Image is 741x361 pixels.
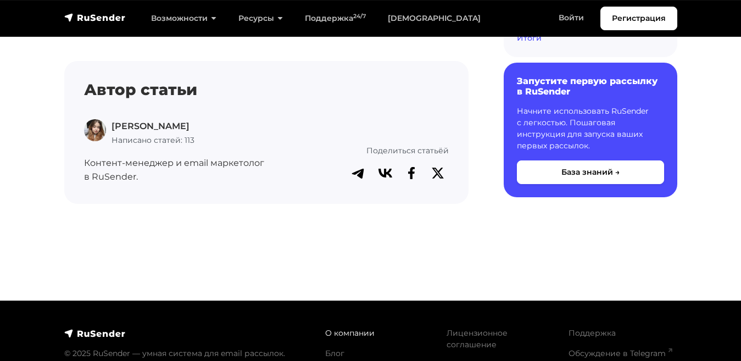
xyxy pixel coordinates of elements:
[517,105,664,152] p: Начните использовать RuSender с легкостью. Пошаговая инструкция для запуска ваших первых рассылок.
[64,12,126,23] img: RuSender
[548,7,595,29] a: Войти
[353,13,366,20] sup: 24/7
[84,156,291,184] p: Контент-менеджер и email маркетолог в RuSender.
[294,7,377,30] a: Поддержка24/7
[569,328,616,338] a: Поддержка
[504,63,677,197] a: Запустите первую рассылку в RuSender Начните использовать RuSender с легкостью. Пошаговая инструк...
[140,7,227,30] a: Возможности
[227,7,294,30] a: Ресурсы
[64,328,126,339] img: RuSender
[569,348,672,358] a: Обсуждение в Telegram
[325,348,344,358] a: Блог
[377,7,492,30] a: [DEMOGRAPHIC_DATA]
[447,328,508,349] a: Лицензионное соглашение
[112,135,194,145] span: Написано статей: 113
[84,81,449,99] h4: Автор статьи
[112,119,194,134] p: [PERSON_NAME]
[517,76,664,97] h6: Запустите первую рассылку в RuSender
[517,33,542,43] a: Итоги
[325,328,375,338] a: О компании
[600,7,677,30] a: Регистрация
[304,145,449,157] p: Поделиться статьёй
[517,160,664,184] button: База знаний →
